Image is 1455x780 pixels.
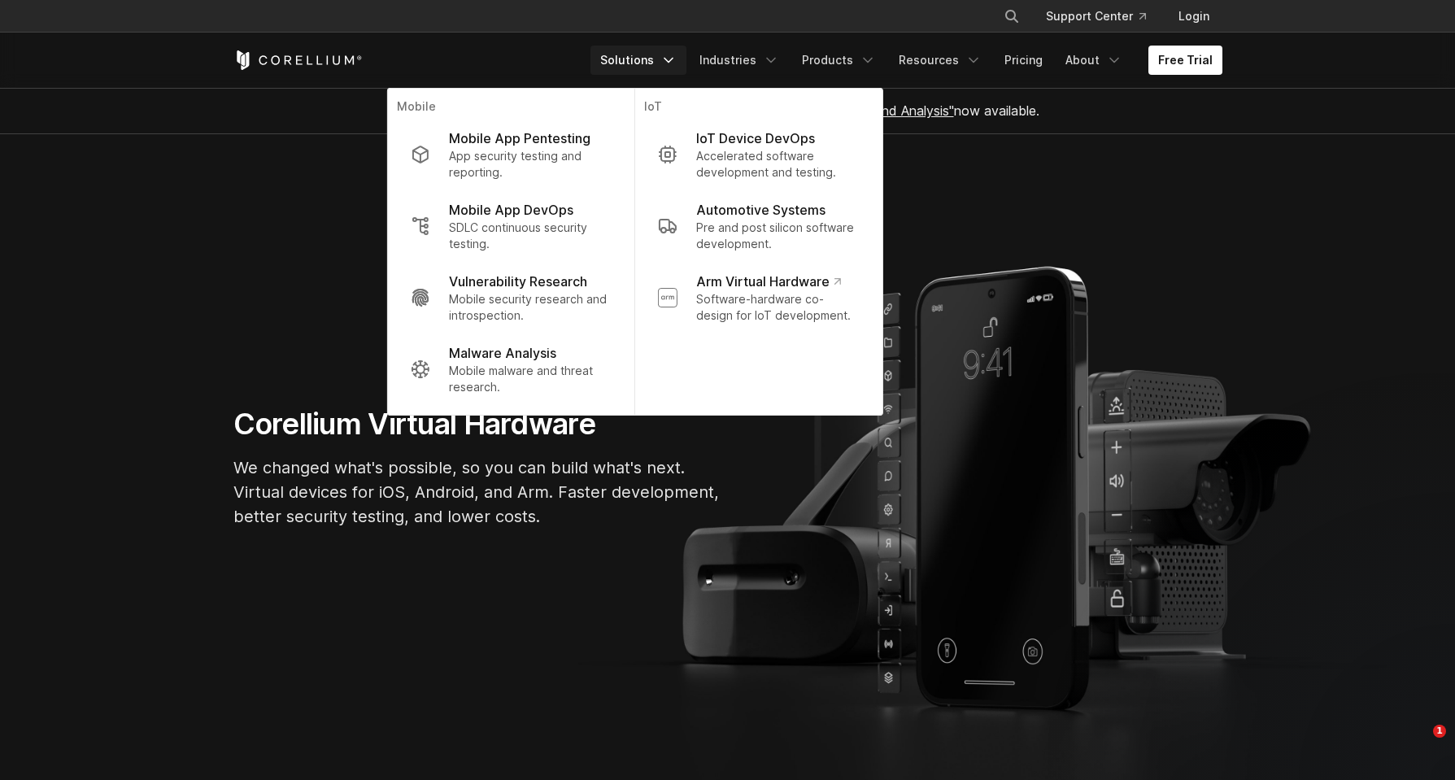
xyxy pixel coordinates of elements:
[1165,2,1222,31] a: Login
[696,129,815,148] p: IoT Device DevOps
[696,291,859,324] p: Software-hardware co-design for IoT development.
[696,272,840,291] p: Arm Virtual Hardware
[1056,46,1132,75] a: About
[449,200,573,220] p: Mobile App DevOps
[984,2,1222,31] div: Navigation Menu
[696,148,859,181] p: Accelerated software development and testing.
[233,50,363,70] a: Corellium Home
[696,220,859,252] p: Pre and post silicon software development.
[644,98,872,119] p: IoT
[590,46,686,75] a: Solutions
[590,46,1222,75] div: Navigation Menu
[644,262,872,333] a: Arm Virtual Hardware Software-hardware co-design for IoT development.
[696,200,826,220] p: Automotive Systems
[397,262,624,333] a: Vulnerability Research Mobile security research and introspection.
[397,98,624,119] p: Mobile
[449,291,611,324] p: Mobile security research and introspection.
[397,119,624,190] a: Mobile App Pentesting App security testing and reporting.
[792,46,886,75] a: Products
[644,119,872,190] a: IoT Device DevOps Accelerated software development and testing.
[449,363,611,395] p: Mobile malware and threat research.
[449,272,587,291] p: Vulnerability Research
[397,333,624,405] a: Malware Analysis Mobile malware and threat research.
[995,46,1052,75] a: Pricing
[690,46,789,75] a: Industries
[449,129,590,148] p: Mobile App Pentesting
[449,343,556,363] p: Malware Analysis
[233,406,721,442] h1: Corellium Virtual Hardware
[1033,2,1159,31] a: Support Center
[233,455,721,529] p: We changed what's possible, so you can build what's next. Virtual devices for iOS, Android, and A...
[1433,725,1446,738] span: 1
[1148,46,1222,75] a: Free Trial
[449,148,611,181] p: App security testing and reporting.
[997,2,1026,31] button: Search
[397,190,624,262] a: Mobile App DevOps SDLC continuous security testing.
[889,46,991,75] a: Resources
[449,220,611,252] p: SDLC continuous security testing.
[644,190,872,262] a: Automotive Systems Pre and post silicon software development.
[1400,725,1439,764] iframe: Intercom live chat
